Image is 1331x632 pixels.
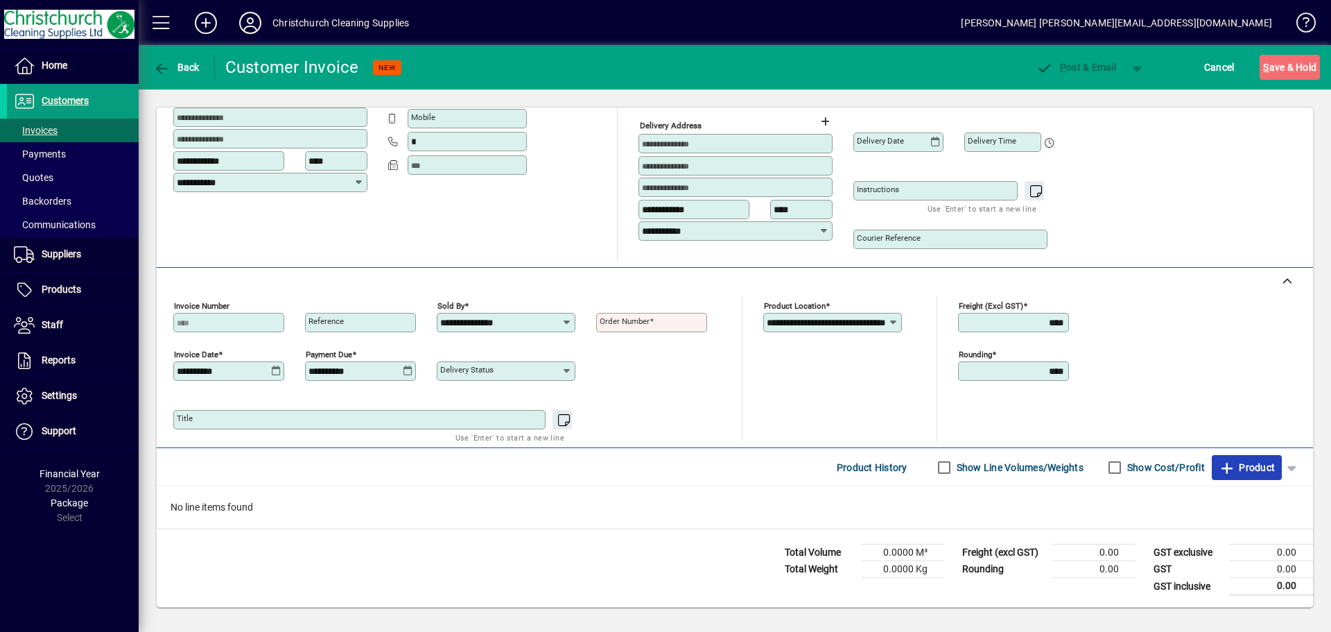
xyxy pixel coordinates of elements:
[42,284,81,295] span: Products
[955,545,1052,561] td: Freight (excl GST)
[831,455,913,480] button: Product History
[1147,545,1230,561] td: GST exclusive
[51,497,88,509] span: Package
[7,119,139,142] a: Invoices
[1230,578,1313,595] td: 0.00
[861,561,944,578] td: 0.0000 Kg
[1219,456,1275,479] span: Product
[1124,461,1205,475] label: Show Cost/Profit
[1147,578,1230,595] td: GST inclusive
[157,486,1313,529] div: No line items found
[174,301,229,311] mat-label: Invoice number
[42,60,67,71] span: Home
[600,316,650,326] mat-label: Order number
[961,12,1272,34] div: [PERSON_NAME] [PERSON_NAME][EMAIL_ADDRESS][DOMAIN_NAME]
[764,301,826,311] mat-label: Product location
[7,414,139,449] a: Support
[1060,62,1066,73] span: P
[14,172,53,183] span: Quotes
[7,237,139,272] a: Suppliers
[14,148,66,160] span: Payments
[1201,55,1238,80] button: Cancel
[42,390,77,401] span: Settings
[7,308,139,343] a: Staff
[177,413,193,423] mat-label: Title
[42,425,76,436] span: Support
[150,55,203,80] button: Back
[7,213,139,237] a: Communications
[1286,3,1314,48] a: Knowledge Base
[174,350,218,359] mat-label: Invoice date
[7,166,139,189] a: Quotes
[837,456,907,479] span: Product History
[1263,62,1269,73] span: S
[1260,55,1320,80] button: Save & Hold
[7,273,139,307] a: Products
[1029,55,1123,80] button: Post & Email
[968,136,1016,146] mat-label: Delivery time
[379,63,396,72] span: NEW
[455,429,564,445] mat-hint: Use 'Enter' to start a new line
[228,10,272,35] button: Profile
[1212,455,1282,480] button: Product
[437,301,464,311] mat-label: Sold by
[1147,561,1230,578] td: GST
[1230,545,1313,561] td: 0.00
[42,248,81,259] span: Suppliers
[42,95,89,106] span: Customers
[1230,561,1313,578] td: 0.00
[411,112,435,122] mat-label: Mobile
[306,350,352,359] mat-label: Payment due
[1036,62,1116,73] span: ost & Email
[40,468,100,479] span: Financial Year
[1263,56,1316,78] span: ave & Hold
[14,125,58,136] span: Invoices
[1204,56,1235,78] span: Cancel
[778,561,861,578] td: Total Weight
[7,142,139,166] a: Payments
[153,62,200,73] span: Back
[272,12,409,34] div: Christchurch Cleaning Supplies
[14,196,71,207] span: Backorders
[14,219,96,230] span: Communications
[42,355,76,366] span: Reports
[7,379,139,413] a: Settings
[814,110,836,133] button: Choose address
[7,189,139,213] a: Backorders
[139,55,215,80] app-page-header-button: Back
[955,561,1052,578] td: Rounding
[225,56,359,78] div: Customer Invoice
[308,316,344,326] mat-label: Reference
[7,343,139,378] a: Reports
[857,136,904,146] mat-label: Delivery date
[861,545,944,561] td: 0.0000 M³
[857,185,899,194] mat-label: Instructions
[1052,561,1136,578] td: 0.00
[959,350,992,359] mat-label: Rounding
[440,365,494,375] mat-label: Delivery status
[778,545,861,561] td: Total Volume
[928,200,1036,216] mat-hint: Use 'Enter' to start a new line
[954,461,1084,475] label: Show Line Volumes/Weights
[1052,545,1136,561] td: 0.00
[184,10,228,35] button: Add
[7,49,139,83] a: Home
[959,301,1023,311] mat-label: Freight (excl GST)
[42,319,63,330] span: Staff
[857,233,921,243] mat-label: Courier Reference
